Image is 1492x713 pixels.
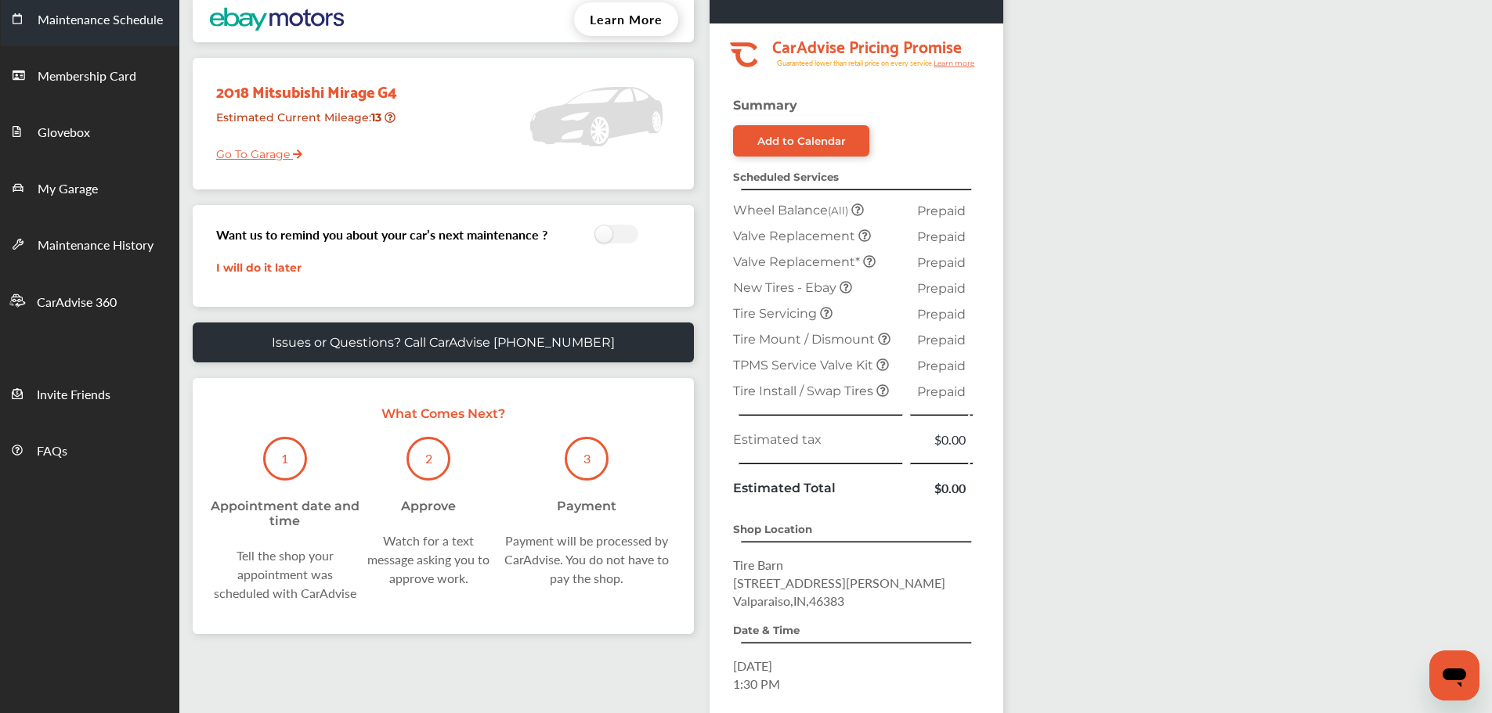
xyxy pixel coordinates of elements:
[733,556,783,574] span: Tire Barn
[917,307,966,322] span: Prepaid
[590,10,663,28] span: Learn More
[917,229,966,244] span: Prepaid
[583,449,591,467] p: 3
[733,306,820,321] span: Tire Servicing
[529,66,663,167] img: placeholder_car.5a1ece94.svg
[917,358,966,373] span: Prepaid
[733,254,863,269] span: Valve Replacement*
[917,281,966,296] span: Prepaid
[934,59,975,67] tspan: Learn more
[733,280,840,295] span: New Tires - Ebay
[909,475,970,501] td: $0.00
[208,499,362,528] div: Appointment date and time
[729,427,909,452] td: Estimated tax
[496,531,678,588] div: Payment will be processed by CarAdvise. You do not have to pay the shop.
[733,574,945,592] span: [STREET_ADDRESS][PERSON_NAME]
[733,171,839,183] strong: Scheduled Services
[733,358,876,373] span: TPMS Service Valve Kit
[371,110,385,124] strong: 13
[37,385,110,405] span: Invite Friends
[425,449,432,467] p: 2
[772,31,962,59] tspan: CarAdvise Pricing Promise
[777,58,934,68] tspan: Guaranteed lower than retail price on every service.
[272,335,615,350] p: Issues or Questions? Call CarAdvise [PHONE_NUMBER]
[729,475,909,501] td: Estimated Total
[733,332,878,347] span: Tire Mount / Dismount
[401,499,456,513] div: Approve
[216,261,302,275] a: I will do it later
[281,449,288,467] p: 1
[757,135,846,147] div: Add to Calendar
[557,499,616,513] div: Payment
[38,10,163,31] span: Maintenance Schedule
[917,203,966,218] span: Prepaid
[733,657,772,675] span: [DATE]
[1,103,179,159] a: Glovebox
[733,592,844,610] span: Valparaiso , IN , 46383
[38,67,136,87] span: Membership Card
[208,546,362,603] div: Tell the shop your appointment was scheduled with CarAdvise
[204,135,302,165] a: Go To Garage
[204,66,434,104] div: 2018 Mitsubishi Mirage G4
[38,236,154,256] span: Maintenance History
[733,523,812,535] strong: Shop Location
[1,215,179,272] a: Maintenance History
[917,333,966,347] span: Prepaid
[1,46,179,103] a: Membership Card
[193,322,694,362] a: Issues or Questions? Call CarAdvise [PHONE_NUMBER]
[208,406,678,421] p: What Comes Next?
[733,384,876,398] span: Tire Install / Swap Tires
[733,98,797,113] strong: Summary
[917,384,966,399] span: Prepaid
[38,123,90,143] span: Glovebox
[909,427,970,452] td: $0.00
[362,531,496,588] div: Watch for a text message asking you to approve work.
[204,104,434,144] div: Estimated Current Mileage :
[733,125,869,157] a: Add to Calendar
[733,624,800,636] strong: Date & Time
[1,159,179,215] a: My Garage
[828,204,848,217] small: (All)
[37,441,67,462] span: FAQs
[38,179,98,200] span: My Garage
[733,203,851,218] span: Wheel Balance
[37,293,117,313] span: CarAdvise 360
[733,229,858,243] span: Valve Replacement
[917,255,966,270] span: Prepaid
[733,675,780,693] span: 1:30 PM
[216,225,547,243] h3: Want us to remind you about your car’s next maintenance ?
[1429,650,1479,700] iframe: Button to launch messaging window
